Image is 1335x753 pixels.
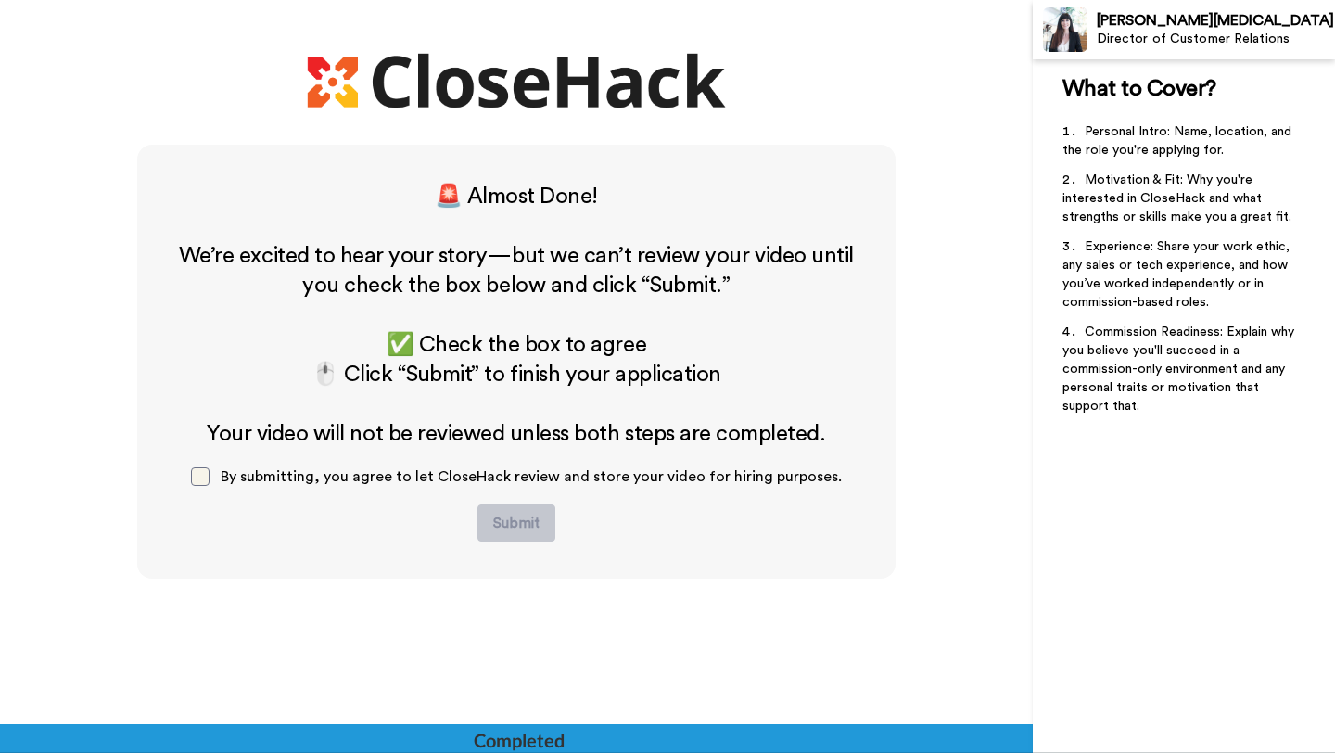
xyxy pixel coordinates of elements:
span: Personal Intro: Name, location, and the role you're applying for. [1062,125,1295,157]
div: Completed [474,727,563,753]
span: We’re excited to hear your story—but we can’t review your video until you check the box below and... [179,245,858,297]
div: Director of Customer Relations [1097,32,1334,47]
span: Motivation & Fit: Why you're interested in CloseHack and what strengths or skills make you a grea... [1062,173,1291,223]
span: 🖱️ Click “Submit” to finish your application [311,364,721,386]
span: ✅ Check the box to agree [387,334,646,356]
span: By submitting, you agree to let CloseHack review and store your video for hiring purposes. [221,469,842,484]
button: Submit [477,504,555,542]
img: Profile Image [1043,7,1087,52]
span: 🚨 Almost Done! [435,185,598,208]
span: Your video will not be reviewed unless both steps are completed. [207,423,825,445]
span: Experience: Share your work ethic, any sales or tech experience, and how you’ve worked independen... [1062,240,1293,309]
span: Commission Readiness: Explain why you believe you'll succeed in a commission-only environment and... [1062,325,1298,413]
span: What to Cover? [1062,78,1216,100]
div: [PERSON_NAME][MEDICAL_DATA] [1097,12,1334,30]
